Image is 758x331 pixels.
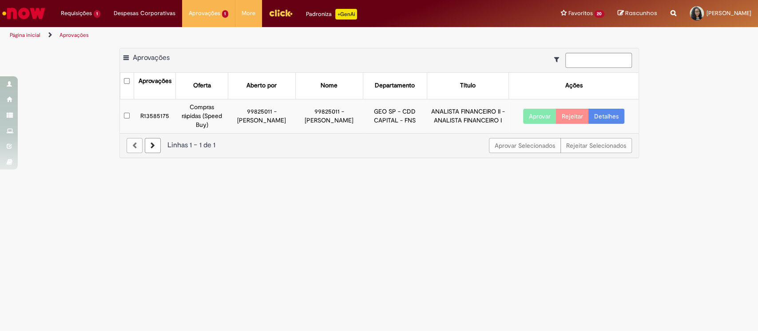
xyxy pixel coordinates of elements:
[335,9,357,20] p: +GenAi
[460,81,476,90] div: Título
[222,10,229,18] span: 1
[588,109,624,124] a: Detalhes
[242,9,255,18] span: More
[565,81,582,90] div: Ações
[554,56,564,63] i: Mostrar filtros para: Suas Solicitações
[134,73,175,99] th: Aprovações
[306,9,357,20] div: Padroniza
[60,32,89,39] a: Aprovações
[618,9,657,18] a: Rascunhos
[94,10,100,18] span: 1
[61,9,92,18] span: Requisições
[189,9,220,18] span: Aprovações
[246,81,277,90] div: Aberto por
[10,32,40,39] a: Página inicial
[706,9,751,17] span: [PERSON_NAME]
[228,99,295,133] td: 99825011 - [PERSON_NAME]
[114,9,175,18] span: Despesas Corporativas
[594,10,604,18] span: 20
[133,53,170,62] span: Aprovações
[427,99,508,133] td: ANALISTA FINANCEIRO II - ANALISTA FINANCEIRO I
[1,4,47,22] img: ServiceNow
[295,99,363,133] td: 99825011 - [PERSON_NAME]
[625,9,657,17] span: Rascunhos
[556,109,589,124] button: Rejeitar
[127,140,632,150] div: Linhas 1 − 1 de 1
[269,6,293,20] img: click_logo_yellow_360x200.png
[363,99,427,133] td: GEO SP - CDD CAPITAL - FNS
[193,81,210,90] div: Oferta
[139,77,171,86] div: Aprovações
[568,9,592,18] span: Favoritos
[321,81,337,90] div: Nome
[375,81,415,90] div: Departamento
[176,99,228,133] td: Compras rápidas (Speed Buy)
[7,27,499,43] ul: Trilhas de página
[523,109,556,124] button: Aprovar
[134,99,175,133] td: R13585175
